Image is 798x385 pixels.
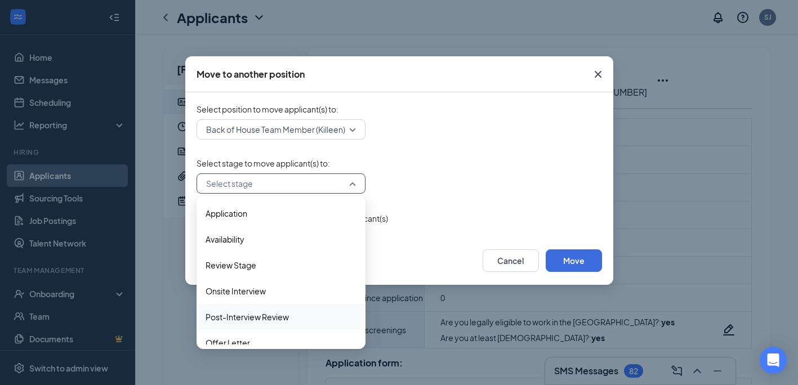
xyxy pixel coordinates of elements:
[197,68,305,80] div: Move to another position
[483,249,539,272] button: Cancel
[206,259,256,271] span: Review Stage
[206,285,266,297] span: Onsite Interview
[591,68,605,81] svg: Cross
[206,207,247,220] span: Application
[760,347,787,374] div: Open Intercom Messenger
[206,233,244,245] span: Availability
[197,104,602,115] span: Select position to move applicant(s) to :
[206,337,250,349] span: Offer Letter
[546,249,602,272] button: Move
[583,56,613,92] button: Close
[197,158,602,169] span: Select stage to move applicant(s) to :
[206,311,289,323] span: Post-Interview Review
[206,121,345,138] span: Back of House Team Member (Killeen)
